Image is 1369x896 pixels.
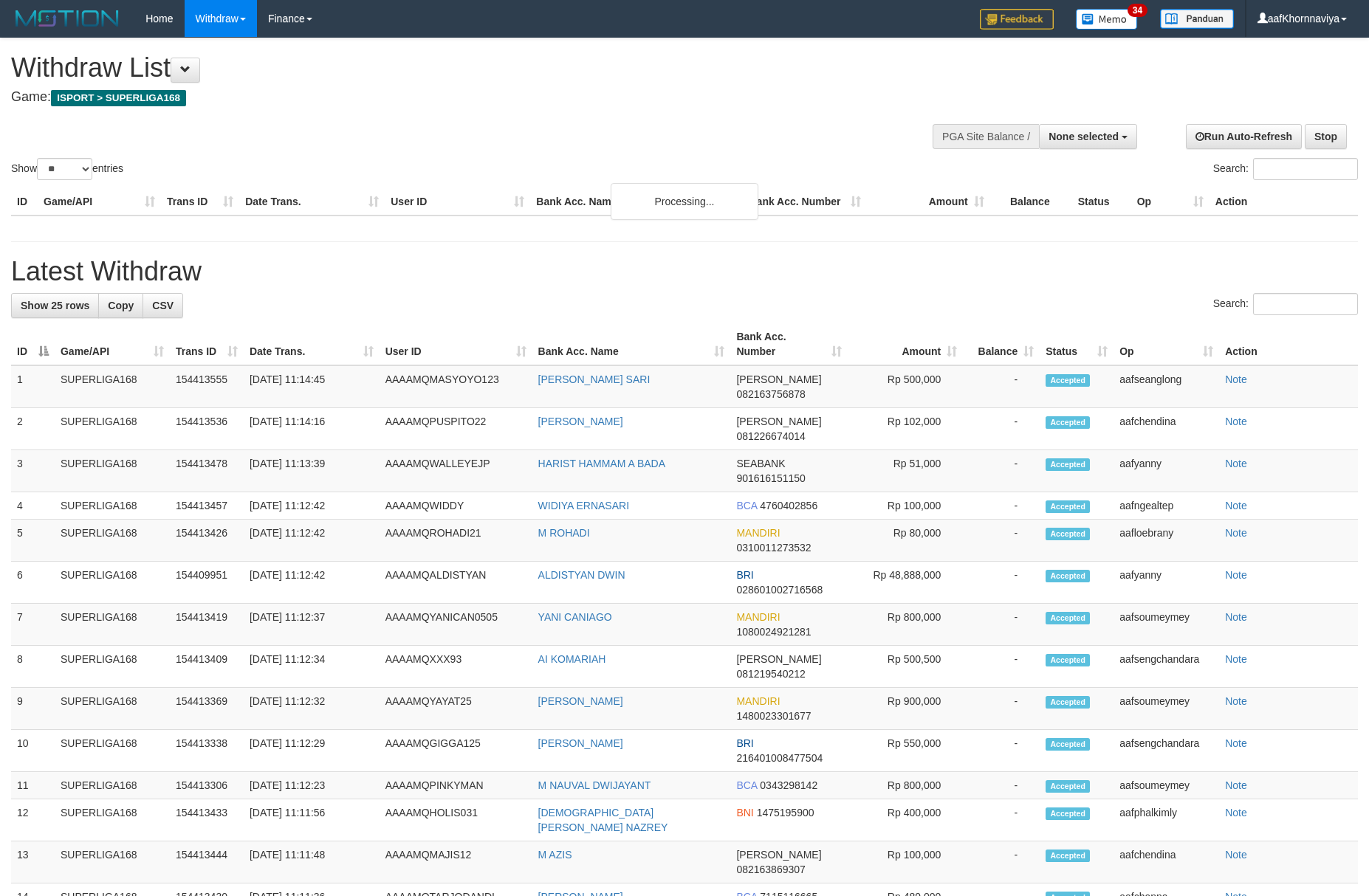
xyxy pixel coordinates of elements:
[963,688,1040,730] td: -
[1040,323,1114,365] th: Status: activate to sort column ascending
[1114,799,1219,841] td: aafphalkimly
[760,500,817,511] span: Copy 4760402856 to clipboard
[380,841,532,883] td: AAAAMQMAJIS12
[170,450,244,492] td: 154413478
[1114,520,1219,562] td: aafloebrany
[963,562,1040,604] td: -
[380,408,532,450] td: AAAAMQPUSPITO22
[1046,612,1090,624] span: Accepted
[736,864,805,875] span: Copy 082163869307 to clipboard
[980,9,1054,30] img: Feedback.jpg
[736,542,811,554] span: Copy 0310011273532 to clipboard
[170,408,244,450] td: 154413536
[11,772,55,799] td: 11
[736,849,821,861] span: [PERSON_NAME]
[736,737,753,749] span: BRI
[963,408,1040,450] td: -
[730,323,848,365] th: Bank Acc. Number: activate to sort column ascending
[1131,188,1210,216] th: Op
[736,807,753,819] span: BNI
[380,450,532,492] td: AAAAMQWALLEYEJP
[380,604,532,646] td: AAAAMQYANICAN0505
[736,653,821,665] span: [PERSON_NAME]
[161,188,239,216] th: Trans ID
[848,408,963,450] td: Rp 102,000
[170,604,244,646] td: 154413419
[170,772,244,799] td: 154413306
[963,520,1040,562] td: -
[1160,9,1234,29] img: panduan.png
[963,799,1040,841] td: -
[152,300,174,311] span: CSV
[848,492,963,520] td: Rp 100,000
[55,365,170,408] td: SUPERLIGA168
[736,710,811,722] span: Copy 1480023301677 to clipboard
[538,373,651,385] a: [PERSON_NAME] SARI
[1114,450,1219,492] td: aafyanny
[848,688,963,730] td: Rp 900,000
[963,365,1040,408] td: -
[380,646,532,688] td: AAAAMQXXX93
[55,841,170,883] td: SUPERLIGA168
[538,458,665,469] a: HARIST HAMMAM A BADA
[538,416,623,427] a: [PERSON_NAME]
[380,730,532,772] td: AAAAMQGIGGA125
[736,527,780,539] span: MANDIRI
[1039,124,1137,149] button: None selected
[736,569,753,581] span: BRI
[736,626,811,638] span: Copy 1080024921281 to clipboard
[55,323,170,365] th: Game/API: activate to sort column ascending
[736,472,805,484] span: Copy 901616151150 to clipboard
[55,520,170,562] td: SUPERLIGA168
[55,730,170,772] td: SUPERLIGA168
[867,188,990,216] th: Amount
[1114,604,1219,646] td: aafsoumeymey
[11,293,99,318] a: Show 25 rows
[736,668,805,680] span: Copy 081219540212 to clipboard
[380,562,532,604] td: AAAAMQALDISTYAN
[55,688,170,730] td: SUPERLIGA168
[1225,611,1247,623] a: Note
[1225,500,1247,511] a: Note
[170,646,244,688] td: 154413409
[244,365,380,408] td: [DATE] 11:14:45
[11,257,1358,286] h1: Latest Withdraw
[37,158,92,180] select: Showentries
[244,323,380,365] th: Date Trans.: activate to sort column ascending
[848,562,963,604] td: Rp 48,888,000
[1114,408,1219,450] td: aafchendina
[55,408,170,450] td: SUPERLIGA168
[11,688,55,730] td: 9
[1253,293,1358,315] input: Search:
[1046,570,1090,582] span: Accepted
[1072,188,1131,216] th: Status
[170,562,244,604] td: 154409951
[55,646,170,688] td: SUPERLIGA168
[244,799,380,841] td: [DATE] 11:11:56
[380,323,532,365] th: User ID: activate to sort column ascending
[11,604,55,646] td: 7
[1046,850,1090,862] span: Accepted
[11,323,55,365] th: ID: activate to sort column descending
[1210,188,1358,216] th: Action
[1114,730,1219,772] td: aafsengchandara
[11,799,55,841] td: 12
[538,807,668,833] a: [DEMOGRAPHIC_DATA][PERSON_NAME] NAZREY
[736,373,821,385] span: [PERSON_NAME]
[11,90,898,105] h4: Game:
[380,492,532,520] td: AAAAMQWIDDY
[532,323,731,365] th: Bank Acc. Name: activate to sort column ascending
[11,450,55,492] td: 3
[757,807,814,819] span: Copy 1475195900 to clipboard
[1046,654,1090,666] span: Accepted
[380,799,532,841] td: AAAAMQHOLIS031
[55,562,170,604] td: SUPERLIGA168
[963,492,1040,520] td: -
[1046,696,1090,709] span: Accepted
[1114,323,1219,365] th: Op: activate to sort column ascending
[1046,416,1090,429] span: Accepted
[239,188,385,216] th: Date Trans.
[244,520,380,562] td: [DATE] 11:12:42
[963,841,1040,883] td: -
[1186,124,1302,149] a: Run Auto-Refresh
